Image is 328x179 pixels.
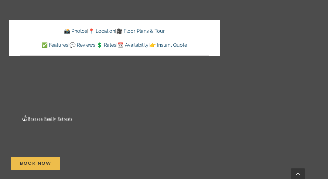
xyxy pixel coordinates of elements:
a: 📸 Photos [64,28,87,34]
span: Book Now [20,161,51,166]
img: Branson Family Retreats Logo [22,115,73,122]
p: | | | | [20,41,209,49]
a: 📍 Location [88,28,115,34]
a: 💲 Rates [97,42,116,48]
a: Book Now [11,157,60,170]
a: 👉 Instant Quote [150,42,187,48]
p: | | [20,27,209,35]
a: 🎥 Floor Plans & Tour [116,28,165,34]
a: ✅ Features [42,42,68,48]
a: 📆 Availability [118,42,149,48]
a: 💬 Reviews [70,42,95,48]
